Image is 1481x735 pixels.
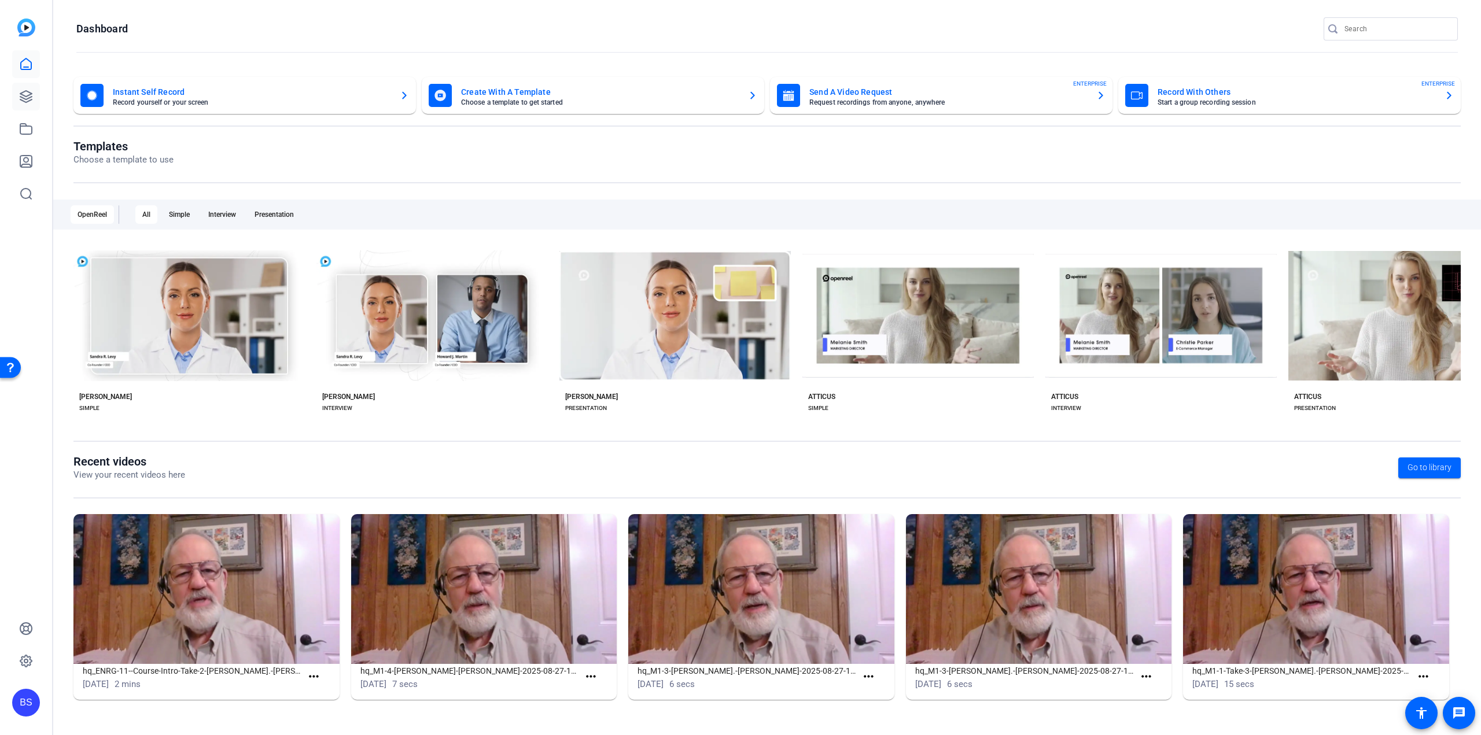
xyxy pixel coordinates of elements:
mat-icon: accessibility [1414,706,1428,720]
input: Search [1344,22,1449,36]
h1: Dashboard [76,22,128,36]
mat-card-subtitle: Request recordings from anyone, anywhere [809,99,1087,106]
h1: hq_M1-3-[PERSON_NAME].-[PERSON_NAME]-2025-08-27-11-27-51-090-0 Intro [638,664,857,678]
img: hq_M1-1-Take-3-Kevin-B.-Perry-2025-08-27-11-17-25-344-0 Intro [1183,514,1449,664]
span: 15 secs [1224,679,1254,689]
span: [DATE] [638,679,664,689]
span: ENTERPRISE [1073,79,1107,88]
h1: hq_M1-4-[PERSON_NAME]-[PERSON_NAME]-2025-08-27-11-35-33-090-0 Outro [360,664,580,678]
div: OpenReel [71,205,114,224]
button: Send A Video RequestRequest recordings from anyone, anywhereENTERPRISE [770,77,1112,114]
a: Go to library [1398,457,1461,478]
button: Record With OthersStart a group recording sessionENTERPRISE [1118,77,1461,114]
div: Simple [162,205,197,224]
h1: hq_ENRG-11--Course-Intro-Take-2-[PERSON_NAME].-[PERSON_NAME]-2025-08-27-11-56-21-587-0 [83,664,302,678]
span: ENTERPRISE [1421,79,1455,88]
button: Instant Self RecordRecord yourself or your screen [73,77,416,114]
div: INTERVIEW [322,404,352,413]
h1: hq_M1-3-[PERSON_NAME].-[PERSON_NAME]-2025-08-27-11-27-51-090-0 Outro [915,664,1134,678]
div: [PERSON_NAME] [322,392,375,401]
span: 6 secs [947,679,972,689]
mat-card-title: Instant Self Record [113,85,390,99]
div: Interview [201,205,243,224]
mat-icon: more_horiz [584,670,598,684]
span: [DATE] [83,679,109,689]
mat-card-title: Record With Others [1158,85,1435,99]
div: [PERSON_NAME] [565,392,618,401]
span: 7 secs [392,679,418,689]
span: 6 secs [669,679,695,689]
div: ATTICUS [1051,392,1078,401]
mat-icon: more_horiz [861,670,876,684]
span: Go to library [1408,461,1451,474]
div: BS [12,689,40,716]
h1: hq_M1-1-Take-3-[PERSON_NAME].-[PERSON_NAME]-2025-08-27-11-17-25-344-0 Intro [1192,664,1412,678]
mat-icon: message [1452,706,1466,720]
img: hq_M1-3-Kevin-B.-Perry-2025-08-27-11-27-51-090-0 Intro [628,514,894,664]
img: hq_M1-3-Kevin-B.-Perry-2025-08-27-11-27-51-090-0 Outro [906,514,1172,664]
div: PRESENTATION [565,404,607,413]
div: PRESENTATION [1294,404,1336,413]
div: Presentation [248,205,301,224]
img: hq_ENRG-11--Course-Intro-Take-2-Kevin-B.-Perry-2025-08-27-11-56-21-587-0 [73,514,340,664]
div: All [135,205,157,224]
div: ATTICUS [808,392,835,401]
mat-icon: more_horiz [1139,670,1154,684]
div: ATTICUS [1294,392,1321,401]
h1: Templates [73,139,174,153]
span: [DATE] [1192,679,1218,689]
mat-card-subtitle: Choose a template to get started [461,99,739,106]
div: [PERSON_NAME] [79,392,132,401]
mat-icon: more_horiz [307,670,321,684]
h1: Recent videos [73,455,185,468]
mat-card-subtitle: Start a group recording session [1158,99,1435,106]
div: SIMPLE [808,404,828,413]
mat-card-title: Create With A Template [461,85,739,99]
div: SIMPLE [79,404,100,413]
p: View your recent videos here [73,468,185,482]
img: blue-gradient.svg [17,19,35,36]
mat-icon: more_horiz [1416,670,1431,684]
button: Create With A TemplateChoose a template to get started [422,77,764,114]
span: 2 mins [115,679,141,689]
div: INTERVIEW [1051,404,1081,413]
mat-card-subtitle: Record yourself or your screen [113,99,390,106]
mat-card-title: Send A Video Request [809,85,1087,99]
p: Choose a template to use [73,153,174,167]
img: hq_M1-4-Kevin-B.-Perry-2025-08-27-11-35-33-090-0 Outro [351,514,617,664]
span: [DATE] [915,679,941,689]
span: [DATE] [360,679,386,689]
